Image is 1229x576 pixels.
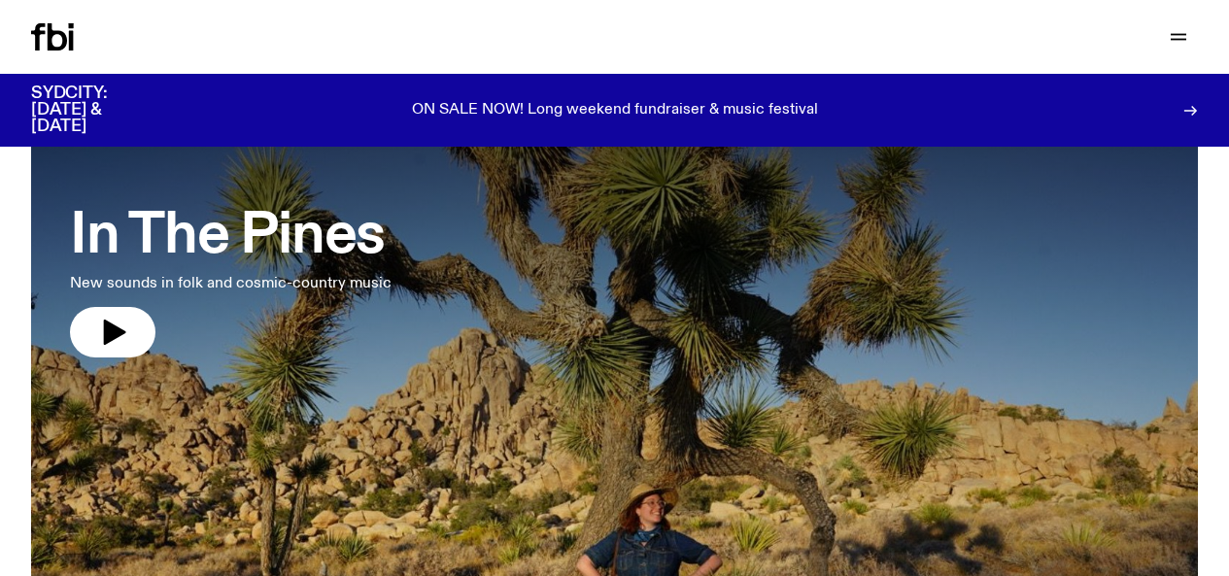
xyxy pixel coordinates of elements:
[70,190,392,357] a: In The PinesNew sounds in folk and cosmic-country music
[70,272,392,295] p: New sounds in folk and cosmic-country music
[70,210,392,264] h3: In The Pines
[31,85,155,135] h3: SYDCITY: [DATE] & [DATE]
[412,102,818,119] p: ON SALE NOW! Long weekend fundraiser & music festival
